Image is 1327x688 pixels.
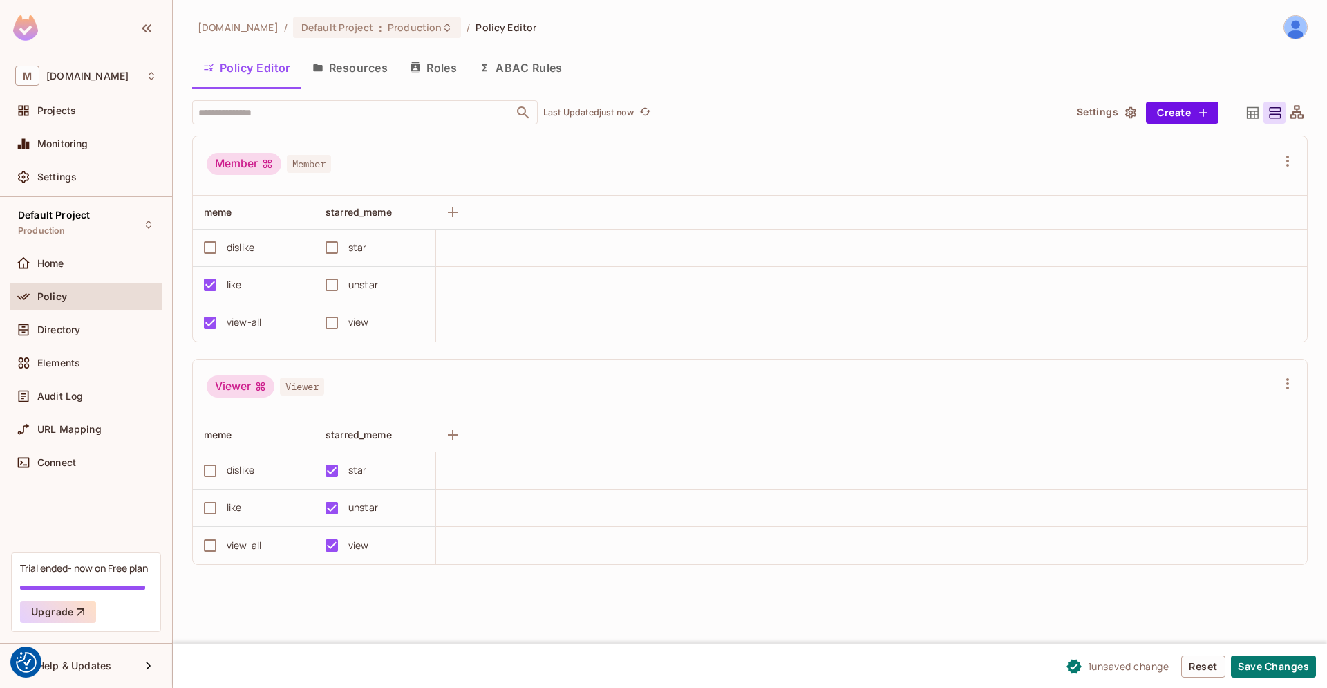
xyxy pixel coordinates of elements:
div: view [348,315,369,330]
button: Resources [301,50,399,85]
span: URL Mapping [37,424,102,435]
span: Monitoring [37,138,88,149]
span: Audit Log [37,391,83,402]
span: Workspace: mensoi.com [46,71,129,82]
span: Production [388,21,442,34]
span: Member [287,155,331,173]
button: Settings [1071,102,1140,124]
span: Policy [37,291,67,302]
span: 1 unsaved change [1088,659,1169,673]
div: star [348,240,367,255]
button: Create [1146,102,1218,124]
li: / [284,21,288,34]
div: star [348,463,367,478]
span: Production [18,225,66,236]
div: dislike [227,463,254,478]
button: Roles [399,50,468,85]
span: Default Project [18,210,90,221]
span: meme [204,429,232,440]
div: unstar [348,277,378,292]
div: unstar [348,500,378,515]
div: view [348,538,369,553]
div: Viewer [207,375,274,398]
img: SReyMgAAAABJRU5ErkJggg== [13,15,38,41]
span: the active workspace [198,21,279,34]
span: Settings [37,171,77,183]
button: Reset [1181,656,1225,678]
div: dislike [227,240,254,255]
span: Policy Editor [476,21,536,34]
img: Filip Grebowski [1284,16,1307,39]
div: view-all [227,315,261,330]
span: Elements [37,357,80,369]
span: meme [204,206,232,218]
button: Save Changes [1231,656,1316,678]
span: starred_meme [326,429,392,440]
button: Upgrade [20,601,96,623]
span: : [378,22,383,33]
button: Open [514,103,533,122]
div: view-all [227,538,261,553]
li: / [467,21,470,34]
p: Last Updated just now [543,107,634,118]
span: Projects [37,105,76,116]
button: Consent Preferences [16,652,37,673]
span: Default Project [301,21,373,34]
span: Home [37,258,64,269]
img: Revisit consent button [16,652,37,673]
span: refresh [639,106,651,120]
button: refresh [637,104,653,121]
span: M [15,66,39,86]
span: starred_meme [326,206,392,218]
div: like [227,277,242,292]
div: like [227,500,242,515]
div: Trial ended- now on Free plan [20,561,148,575]
span: Connect [37,457,76,468]
span: Directory [37,324,80,335]
span: Refresh is not available in edit mode. [634,104,653,121]
button: ABAC Rules [468,50,574,85]
button: Policy Editor [192,50,301,85]
span: Viewer [280,378,324,396]
span: Help & Updates [37,660,111,671]
div: Member [207,153,281,175]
